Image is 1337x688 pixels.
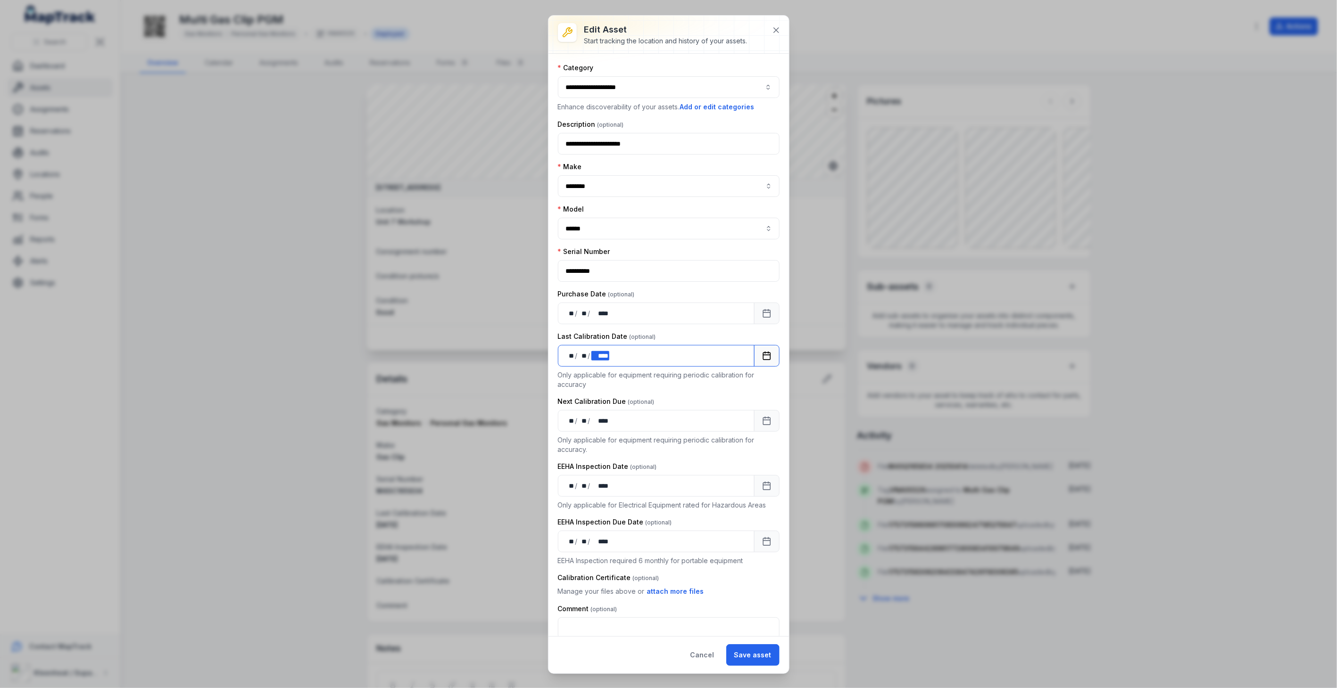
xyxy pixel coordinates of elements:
div: / [588,481,591,491]
label: Serial Number [558,247,610,256]
label: Model [558,205,584,214]
div: / [588,309,591,318]
label: Next Calibration Due [558,397,655,406]
div: / [588,537,591,546]
h3: Edit asset [584,23,747,36]
label: Comment [558,604,617,614]
div: year, [591,416,609,426]
div: year, [591,351,609,360]
div: / [575,309,579,318]
input: asset-edit:cf[5827e389-34f9-4b46-9346-a02c2bfa3a05]-label [558,218,780,239]
label: Last Calibration Date [558,332,656,341]
div: / [588,416,591,426]
button: attach more files [647,586,705,597]
button: Calendar [754,345,780,367]
div: month, [579,416,588,426]
p: EEHA Inspection required 6 monthly for portable equipment [558,556,780,565]
div: day, [566,309,575,318]
div: year, [591,537,609,546]
p: Enhance discoverability of your assets. [558,102,780,112]
p: Only applicable for equipment requiring periodic calibration for accuracy [558,370,780,389]
div: day, [566,537,575,546]
p: Manage your files above or [558,586,780,597]
button: Calendar [754,410,780,432]
div: month, [579,481,588,491]
p: Only applicable for equipment requiring periodic calibration for accuracy. [558,435,780,454]
div: year, [591,481,609,491]
div: / [575,537,579,546]
div: Start tracking the location and history of your assets. [584,36,747,46]
div: month, [579,537,588,546]
label: EEHA Inspection Date [558,462,657,471]
button: Add or edit categories [680,102,755,112]
p: Only applicable for Electrical Equipment rated for Hazardous Areas [558,500,780,510]
div: day, [566,351,575,360]
div: day, [566,416,575,426]
div: / [575,416,579,426]
button: Cancel [682,644,722,666]
button: Calendar [754,531,780,552]
label: Purchase Date [558,289,635,299]
button: Calendar [754,303,780,324]
div: day, [566,481,575,491]
input: asset-edit:cf[8d30bdcc-ee20-45c2-b158-112416eb6043]-label [558,175,780,197]
label: Calibration Certificate [558,573,659,582]
label: EEHA Inspection Due Date [558,517,672,527]
label: Category [558,63,594,73]
button: Calendar [754,475,780,497]
button: Save asset [726,644,780,666]
div: / [575,351,579,360]
div: / [588,351,591,360]
div: year, [591,309,609,318]
label: Description [558,120,624,129]
div: / [575,481,579,491]
div: month, [579,351,588,360]
label: Make [558,162,582,172]
div: month, [579,309,588,318]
